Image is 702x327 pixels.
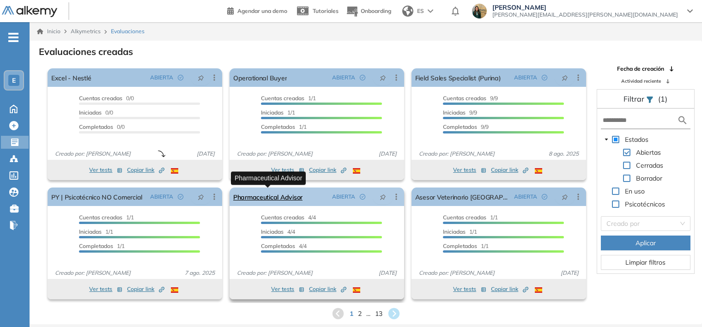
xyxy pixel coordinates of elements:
button: pushpin [373,70,393,85]
span: 7 ago. 2025 [181,269,218,277]
button: Ver tests [271,284,304,295]
span: Borrador [636,174,662,182]
span: Estados [625,135,648,144]
span: pushpin [380,193,386,200]
span: 1/1 [79,214,134,221]
span: caret-down [604,137,609,142]
span: Copiar link [491,285,528,293]
span: Psicotécnicos [625,200,665,208]
span: Completados [79,242,113,249]
span: Cerradas [636,161,663,170]
span: check-circle [178,194,183,200]
span: [DATE] [375,269,400,277]
span: Limpiar filtros [625,257,666,267]
button: Ver tests [89,284,122,295]
span: Estados [623,134,650,145]
span: 4/4 [261,228,295,235]
span: 4/4 [261,242,307,249]
span: 1/1 [261,95,316,102]
a: PY | Psicotécnico NO Comercial [51,188,142,206]
span: Creado por: [PERSON_NAME] [415,269,498,277]
button: pushpin [555,189,575,204]
a: Asesor Veterinario [GEOGRAPHIC_DATA] [415,188,510,206]
span: 8 ago. 2025 [545,150,582,158]
span: ABIERTA [150,193,173,201]
img: ESP [353,287,360,293]
span: ES [417,7,424,15]
button: Copiar link [309,164,346,176]
span: pushpin [198,193,204,200]
span: check-circle [360,194,365,200]
button: Copiar link [127,284,164,295]
span: Cuentas creadas [443,95,486,102]
span: Abiertas [636,148,661,157]
span: ABIERTA [332,193,355,201]
span: Creado por: [PERSON_NAME] [233,269,316,277]
span: Tutoriales [313,7,339,14]
span: Copiar link [491,166,528,174]
button: Ver tests [89,164,122,176]
span: 2 [358,309,362,319]
button: Limpiar filtros [601,255,690,270]
span: Completados [79,123,113,130]
button: Ver tests [453,284,486,295]
span: Cuentas creadas [443,214,486,221]
span: Iniciadas [261,109,284,116]
span: 1/1 [443,228,477,235]
button: pushpin [373,189,393,204]
span: [DATE] [375,150,400,158]
span: [PERSON_NAME] [492,4,678,11]
span: ... [366,309,370,319]
a: Agendar una demo [227,5,287,16]
iframe: Chat Widget [656,283,702,327]
span: 1/1 [79,228,113,235]
span: Cerradas [634,160,665,171]
button: Copiar link [309,284,346,295]
span: Creado por: [PERSON_NAME] [51,150,134,158]
a: Operational Buyer [233,68,287,87]
span: Cuentas creadas [261,95,304,102]
a: Inicio [37,27,61,36]
img: world [402,6,413,17]
span: En uso [625,187,645,195]
span: 9/9 [443,95,498,102]
button: Onboarding [346,1,391,21]
button: pushpin [191,70,211,85]
button: Ver tests [453,164,486,176]
button: Ver tests [271,164,304,176]
span: (1) [658,93,667,104]
i: - [8,36,18,38]
span: 0/0 [79,123,125,130]
span: Cuentas creadas [261,214,304,221]
span: 0/0 [79,95,134,102]
span: 9/9 [443,123,489,130]
span: Creado por: [PERSON_NAME] [415,150,498,158]
button: Copiar link [127,164,164,176]
span: ABIERTA [332,73,355,82]
a: Excel - Nestlé [51,68,91,87]
span: Actividad reciente [621,78,661,85]
span: 1/1 [79,242,125,249]
span: 1/1 [443,214,498,221]
span: Onboarding [361,7,391,14]
span: check-circle [542,75,547,80]
img: ESP [171,168,178,174]
span: 1 [350,309,353,319]
span: Copiar link [309,166,346,174]
span: check-circle [360,75,365,80]
span: pushpin [380,74,386,81]
img: ESP [353,168,360,174]
span: Copiar link [309,285,346,293]
span: Iniciadas [79,109,102,116]
span: 0/0 [79,109,113,116]
span: Copiar link [127,166,164,174]
span: Completados [261,242,295,249]
a: Field Sales Specialist (Purina) [415,68,501,87]
a: Pharmaceutical Advisor [233,188,303,206]
button: pushpin [191,189,211,204]
span: Iniciadas [79,228,102,235]
span: 1/1 [443,242,489,249]
span: Evaluaciones [111,27,145,36]
span: Fecha de creación [617,65,664,73]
